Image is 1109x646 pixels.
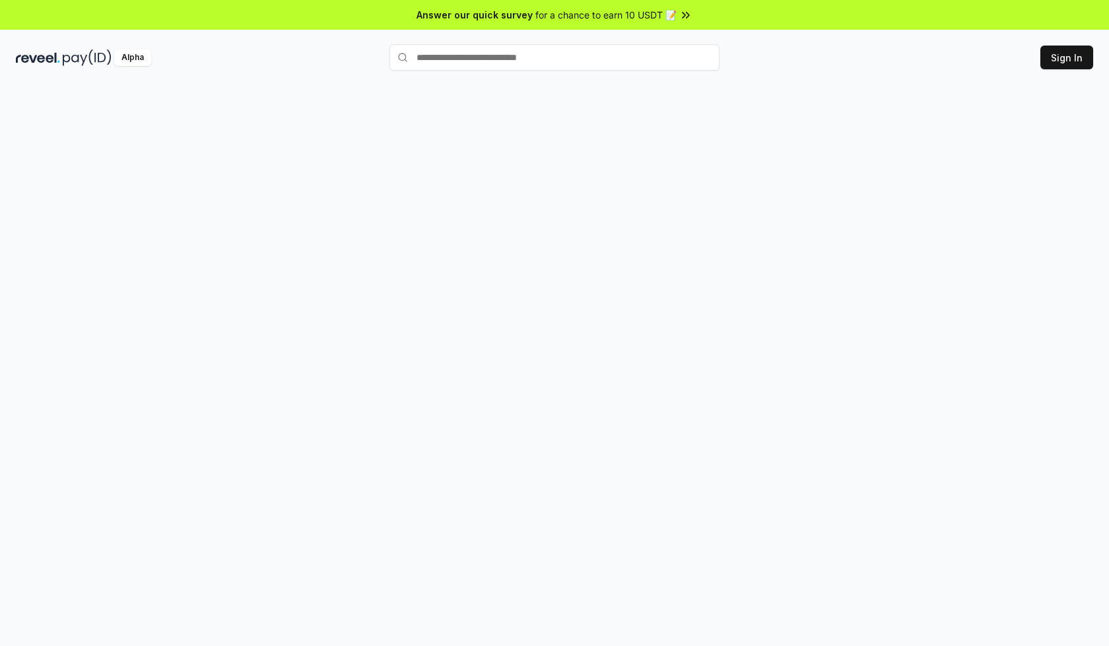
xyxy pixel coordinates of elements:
[417,8,533,22] span: Answer our quick survey
[114,49,151,66] div: Alpha
[1040,46,1093,69] button: Sign In
[63,49,112,66] img: pay_id
[16,49,60,66] img: reveel_dark
[535,8,677,22] span: for a chance to earn 10 USDT 📝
